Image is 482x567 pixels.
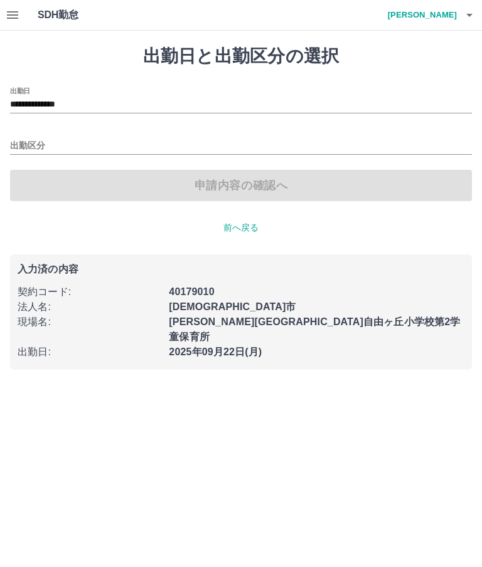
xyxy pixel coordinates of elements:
[10,86,30,95] label: 出勤日
[10,221,472,234] p: 前へ戻る
[18,315,161,330] p: 現場名 :
[169,301,296,312] b: [DEMOGRAPHIC_DATA]市
[18,299,161,315] p: 法人名 :
[169,346,262,357] b: 2025年09月22日(月)
[18,264,464,274] p: 入力済の内容
[18,345,161,360] p: 出勤日 :
[169,316,460,342] b: [PERSON_NAME][GEOGRAPHIC_DATA]自由ヶ丘小学校第2学童保育所
[18,284,161,299] p: 契約コード :
[10,46,472,67] h1: 出勤日と出勤区分の選択
[169,286,214,297] b: 40179010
